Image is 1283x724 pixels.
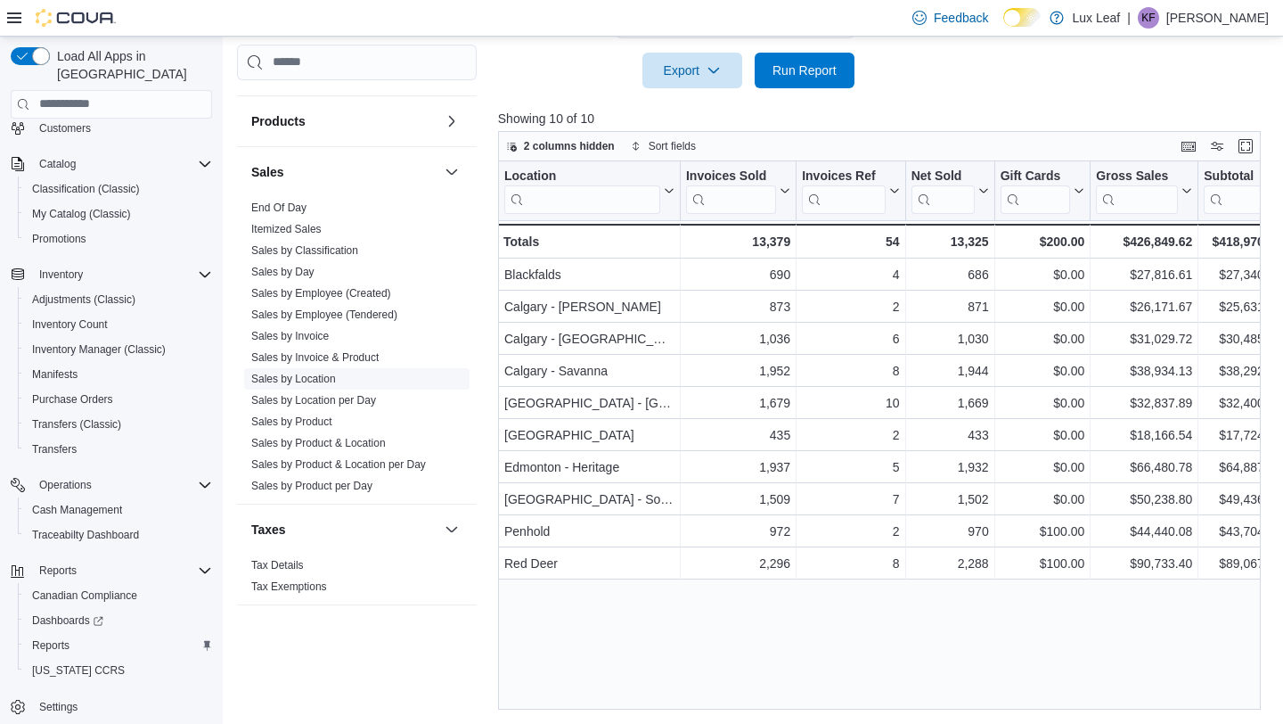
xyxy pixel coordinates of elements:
[25,364,212,385] span: Manifests
[32,392,113,407] span: Purchase Orders
[802,328,899,350] div: 6
[32,153,83,175] button: Catalog
[686,457,790,478] div: 1,937
[251,201,306,215] span: End Of Day
[1096,489,1192,510] div: $50,238.80
[251,436,386,450] span: Sales by Product & Location
[1000,457,1084,478] div: $0.00
[802,553,899,574] div: 8
[251,393,376,407] span: Sales by Location per Day
[1141,7,1155,29] span: KF
[1096,328,1192,350] div: $31,029.72
[251,351,379,364] a: Sales by Invoice & Product
[1096,168,1192,213] button: Gross Sales
[504,168,674,213] button: Location
[25,414,212,435] span: Transfers (Classic)
[32,663,125,678] span: [US_STATE] CCRS
[25,389,120,410] a: Purchase Orders
[32,118,98,139] a: Customers
[4,558,219,583] button: Reports
[32,638,69,653] span: Reports
[251,457,426,472] span: Sales by Product & Location per Day
[1204,553,1281,574] div: $89,067.67
[32,528,139,542] span: Traceabilty Dashboard
[251,437,386,449] a: Sales by Product & Location
[32,474,99,496] button: Operations
[251,521,437,539] button: Taxes
[911,489,988,510] div: 1,502
[251,163,437,181] button: Sales
[251,222,322,236] span: Itemized Sales
[1204,457,1281,478] div: $64,887.46
[802,360,899,382] div: 8
[1000,424,1084,446] div: $0.00
[1000,392,1084,414] div: $0.00
[1178,136,1199,157] button: Keyboard shortcuts
[802,489,899,510] div: 7
[1204,168,1267,185] div: Subtotal
[1206,136,1228,157] button: Display options
[686,360,790,382] div: 1,952
[25,524,212,546] span: Traceabilty Dashboard
[441,161,462,183] button: Sales
[1096,392,1192,414] div: $32,837.89
[32,417,121,432] span: Transfers (Classic)
[1204,360,1281,382] div: $38,292.67
[1204,328,1281,350] div: $30,485.12
[772,62,837,79] span: Run Report
[251,287,391,300] a: Sales by Employee (Created)
[1000,168,1084,213] button: Gift Cards
[1096,457,1192,478] div: $66,480.78
[18,387,219,412] button: Purchase Orders
[32,560,212,581] span: Reports
[25,610,212,631] span: Dashboards
[1096,168,1178,185] div: Gross Sales
[32,367,78,382] span: Manifests
[25,314,212,335] span: Inventory Count
[686,328,790,350] div: 1,036
[25,585,212,606] span: Canadian Compliance
[911,424,988,446] div: 433
[802,296,899,317] div: 2
[39,121,91,136] span: Customers
[18,362,219,387] button: Manifests
[251,265,315,279] span: Sales by Day
[649,139,696,153] span: Sort fields
[39,478,92,492] span: Operations
[911,264,988,285] div: 686
[251,415,332,428] a: Sales by Product
[1003,27,1004,28] span: Dark Mode
[251,415,332,429] span: Sales by Product
[251,163,284,181] h3: Sales
[1000,521,1084,542] div: $100.00
[18,608,219,633] a: Dashboards
[504,424,674,446] div: [GEOGRAPHIC_DATA]
[686,168,790,213] button: Invoices Sold
[1204,231,1281,252] div: $418,970.38
[25,203,212,225] span: My Catalog (Classic)
[4,694,219,720] button: Settings
[32,342,166,357] span: Inventory Manager (Classic)
[911,231,988,252] div: 13,325
[1096,168,1178,213] div: Gross Sales
[18,658,219,683] button: [US_STATE] CCRS
[934,9,988,27] span: Feedback
[251,480,372,492] a: Sales by Product per Day
[802,168,885,213] div: Invoices Ref
[1000,553,1084,574] div: $100.00
[18,312,219,337] button: Inventory Count
[911,168,988,213] button: Net Sold
[50,47,212,83] span: Load All Apps in [GEOGRAPHIC_DATA]
[1204,264,1281,285] div: $27,340.60
[251,559,304,572] a: Tax Details
[1138,7,1159,29] div: Kaley Fischer
[25,439,212,460] span: Transfers
[32,613,103,628] span: Dashboards
[498,110,1269,128] p: Showing 10 of 10
[504,264,674,285] div: Blackfalds
[25,364,85,385] a: Manifests
[4,473,219,498] button: Operations
[1096,424,1192,446] div: $18,166.54
[32,560,84,581] button: Reports
[32,182,140,196] span: Classification (Classic)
